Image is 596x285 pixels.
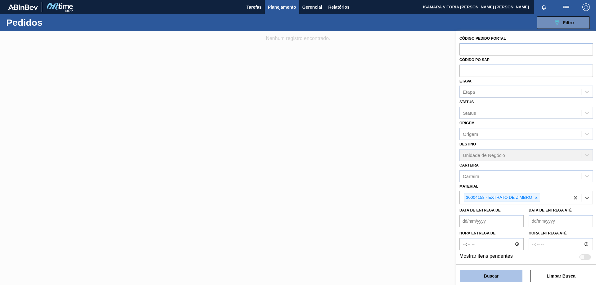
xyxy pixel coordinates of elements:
[246,3,262,11] span: Tarefas
[459,229,524,238] label: Hora entrega de
[459,163,479,167] label: Carteira
[328,3,350,11] span: Relatórios
[582,3,590,11] img: Logout
[537,16,590,29] button: Filtro
[459,215,524,227] input: dd/mm/yyyy
[529,208,572,212] label: Data de Entrega até
[459,121,475,125] label: Origem
[464,194,533,202] div: 30004158 - EXTRATO DE ZIMBRO
[459,36,506,41] label: Código Pedido Portal
[8,4,38,10] img: TNhmsLtSVTkK8tSr43FrP2fwEKptu5GPRR3wAAAABJRU5ErkJggg==
[563,20,574,25] span: Filtro
[463,173,479,179] div: Carteira
[529,215,593,227] input: dd/mm/yyyy
[459,100,474,104] label: Status
[463,89,475,95] div: Etapa
[459,184,478,189] label: Material
[463,131,478,136] div: Origem
[534,3,554,11] button: Notificações
[6,19,99,26] h1: Pedidos
[268,3,296,11] span: Planejamento
[529,229,593,238] label: Hora entrega até
[459,58,490,62] label: Códido PO SAP
[463,110,476,116] div: Status
[459,253,513,261] label: Mostrar itens pendentes
[459,208,501,212] label: Data de Entrega de
[302,3,322,11] span: Gerencial
[459,142,476,146] label: Destino
[562,3,570,11] img: userActions
[459,79,472,83] label: Etapa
